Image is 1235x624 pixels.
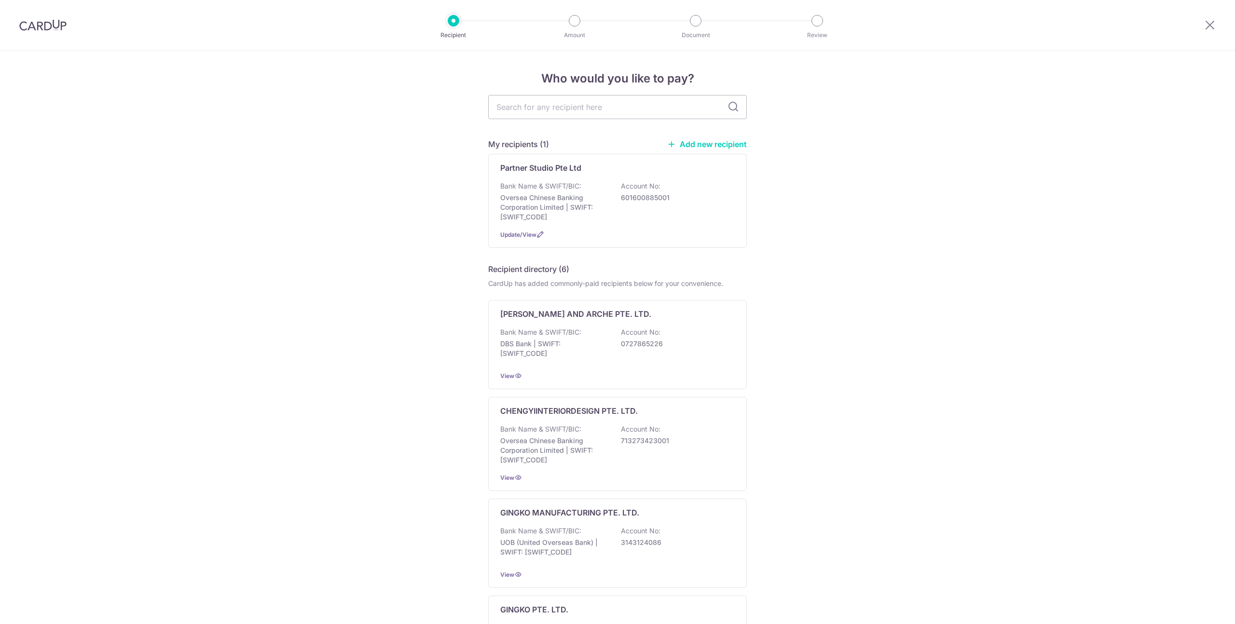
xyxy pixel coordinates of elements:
[621,436,729,446] p: 713273423001
[500,405,638,417] p: CHENGYIINTERIORDESIGN PTE. LTD.
[488,279,747,288] div: CardUp has added commonly-paid recipients below for your convenience.
[488,70,747,87] h4: Who would you like to pay?
[621,538,729,547] p: 3143124086
[621,181,660,191] p: Account No:
[500,327,581,337] p: Bank Name & SWIFT/BIC:
[500,308,651,320] p: [PERSON_NAME] AND ARCHE PTE. LTD.
[19,19,67,31] img: CardUp
[1173,595,1225,619] iframe: Opens a widget where you can find more information
[621,339,729,349] p: 0727865226
[660,30,731,40] p: Document
[621,424,660,434] p: Account No:
[500,339,608,358] p: DBS Bank | SWIFT: [SWIFT_CODE]
[500,181,581,191] p: Bank Name & SWIFT/BIC:
[621,526,660,536] p: Account No:
[488,95,747,119] input: Search for any recipient here
[621,193,729,203] p: 601600885001
[500,231,536,238] a: Update/View
[500,507,639,518] p: GINGKO MANUFACTURING PTE. LTD.
[500,474,514,481] a: View
[500,162,581,174] p: Partner Studio Pte Ltd
[488,138,549,150] h5: My recipients (1)
[500,571,514,578] a: View
[782,30,853,40] p: Review
[500,436,608,465] p: Oversea Chinese Banking Corporation Limited | SWIFT: [SWIFT_CODE]
[418,30,489,40] p: Recipient
[621,327,660,337] p: Account No:
[500,538,608,557] p: UOB (United Overseas Bank) | SWIFT: [SWIFT_CODE]
[539,30,610,40] p: Amount
[500,372,514,380] a: View
[667,139,747,149] a: Add new recipient
[500,604,568,615] p: GINGKO PTE. LTD.
[500,424,581,434] p: Bank Name & SWIFT/BIC:
[488,263,569,275] h5: Recipient directory (6)
[500,193,608,222] p: Oversea Chinese Banking Corporation Limited | SWIFT: [SWIFT_CODE]
[500,526,581,536] p: Bank Name & SWIFT/BIC:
